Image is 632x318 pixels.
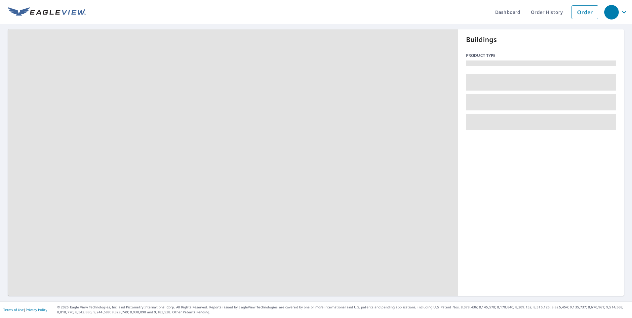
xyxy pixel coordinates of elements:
a: Order [572,5,598,19]
p: | [3,308,47,312]
a: Privacy Policy [26,307,47,312]
img: EV Logo [8,7,86,17]
p: Buildings [466,35,616,45]
a: Terms of Use [3,307,24,312]
p: © 2025 Eagle View Technologies, Inc. and Pictometry International Corp. All Rights Reserved. Repo... [57,305,629,315]
p: Product type [466,53,616,59]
